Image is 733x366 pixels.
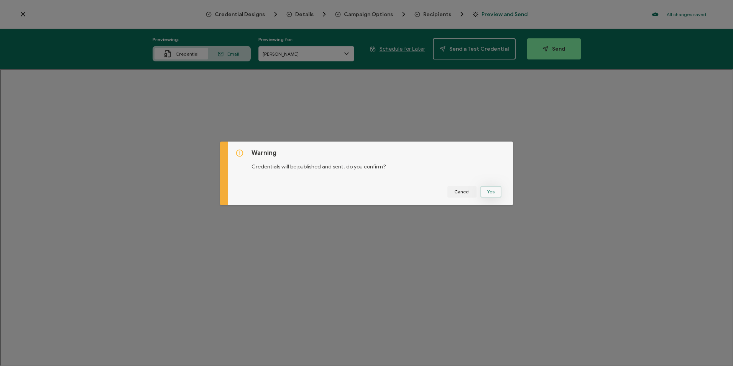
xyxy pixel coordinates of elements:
[220,142,513,205] div: dialog
[454,190,470,194] span: Cancel
[480,186,501,198] button: Yes
[695,329,733,366] iframe: Chat Widget
[447,186,477,198] button: Cancel
[251,149,506,157] h5: Warning
[251,157,506,171] p: Credentials will be published and sent, do you confirm?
